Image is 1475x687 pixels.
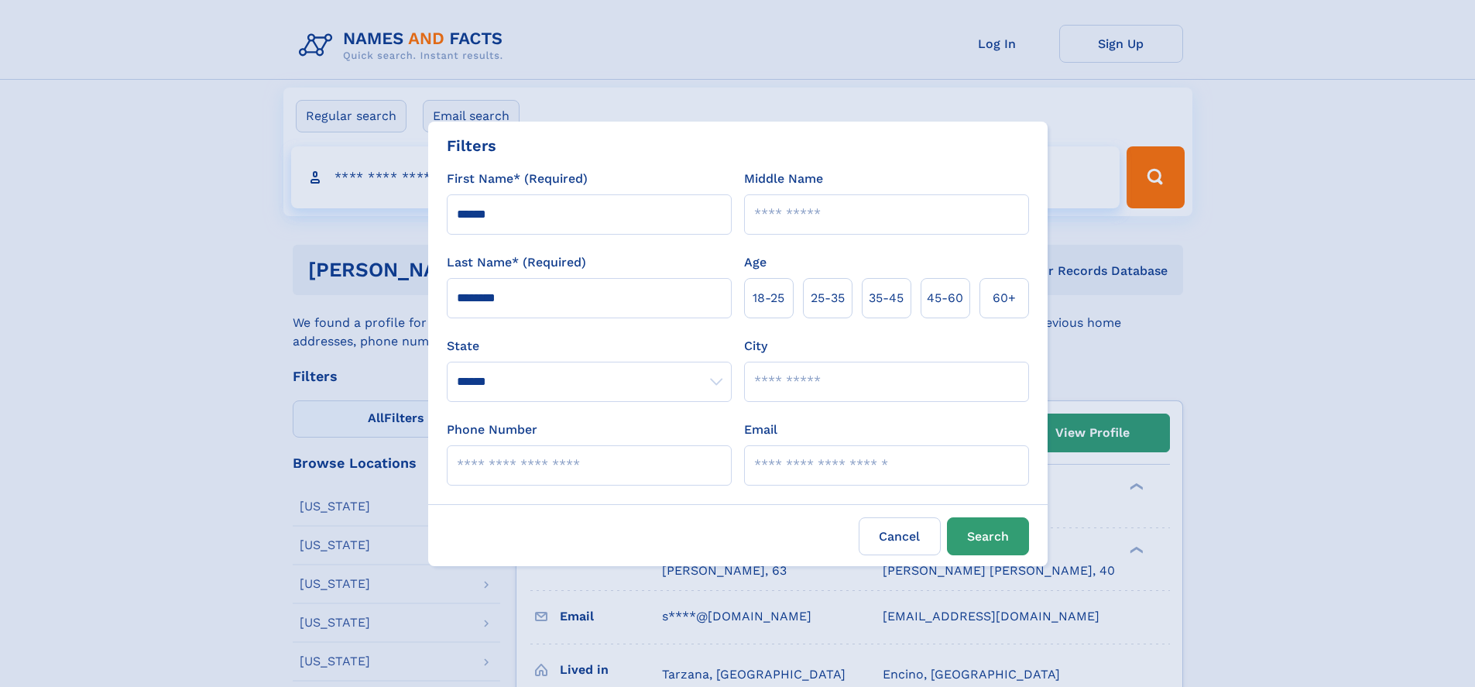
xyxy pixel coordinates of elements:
[447,253,586,272] label: Last Name* (Required)
[811,289,845,307] span: 25‑35
[947,517,1029,555] button: Search
[744,253,767,272] label: Age
[753,289,784,307] span: 18‑25
[859,517,941,555] label: Cancel
[447,170,588,188] label: First Name* (Required)
[744,421,777,439] label: Email
[993,289,1016,307] span: 60+
[869,289,904,307] span: 35‑45
[447,421,537,439] label: Phone Number
[447,134,496,157] div: Filters
[744,337,767,356] label: City
[927,289,963,307] span: 45‑60
[744,170,823,188] label: Middle Name
[447,337,732,356] label: State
